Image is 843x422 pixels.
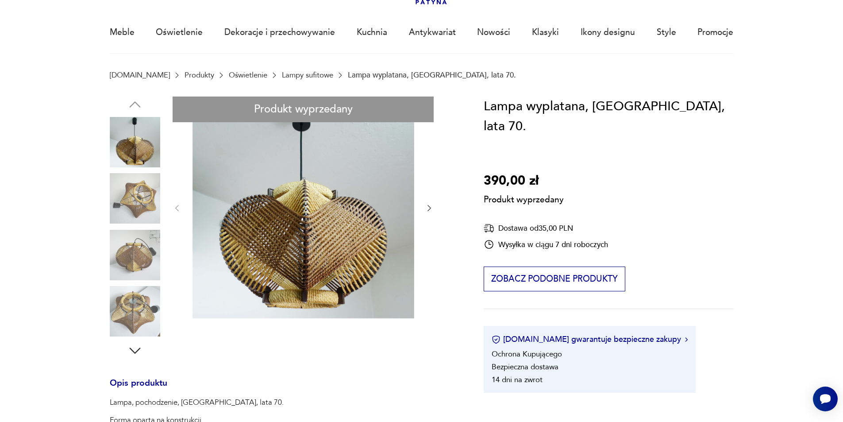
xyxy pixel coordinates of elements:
[357,12,387,53] a: Kuchnia
[492,335,500,344] img: Ikona certyfikatu
[156,12,203,53] a: Oświetlenie
[224,12,335,53] a: Dekoracje i przechowywanie
[492,349,562,359] li: Ochrona Kupującego
[409,12,456,53] a: Antykwariat
[813,387,838,411] iframe: Smartsupp widget button
[484,239,608,250] div: Wysyłka w ciągu 7 dni roboczych
[477,12,510,53] a: Nowości
[484,191,564,206] p: Produkt wyprzedany
[581,12,635,53] a: Ikony designu
[348,71,516,79] p: Lampa wyplatana, [GEOGRAPHIC_DATA], lata 70.
[492,362,558,372] li: Bezpieczna dostawa
[484,97,733,137] h1: Lampa wyplatana, [GEOGRAPHIC_DATA], lata 70.
[110,71,170,79] a: [DOMAIN_NAME]
[110,12,135,53] a: Meble
[229,71,267,79] a: Oświetlenie
[685,337,688,342] img: Ikona strzałki w prawo
[697,12,733,53] a: Promocje
[110,380,458,398] h3: Opis produktu
[484,267,625,291] button: Zobacz podobne produkty
[657,12,676,53] a: Style
[484,171,564,191] p: 390,00 zł
[110,397,317,408] p: Lampa, pochodzenie, [GEOGRAPHIC_DATA], lata 70.
[185,71,214,79] a: Produkty
[282,71,333,79] a: Lampy sufitowe
[532,12,559,53] a: Klasyki
[492,334,688,345] button: [DOMAIN_NAME] gwarantuje bezpieczne zakupy
[492,375,543,385] li: 14 dni na zwrot
[484,223,494,234] img: Ikona dostawy
[484,223,608,234] div: Dostawa od 35,00 PLN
